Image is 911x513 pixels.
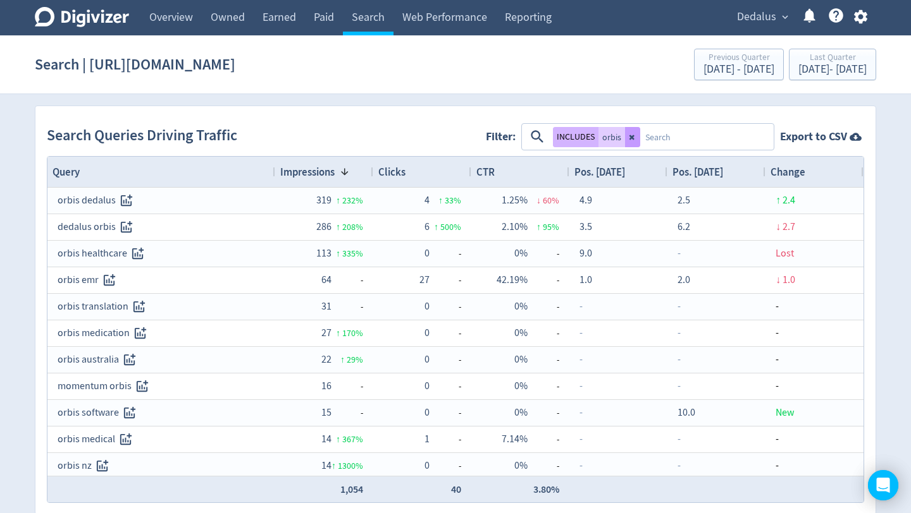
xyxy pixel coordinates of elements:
[579,433,583,445] span: -
[425,194,430,207] span: 4
[58,454,265,478] div: orbis nz
[430,374,461,399] span: -
[776,380,779,392] span: -
[58,374,265,399] div: momentum orbis
[58,188,265,213] div: orbis dedalus
[868,470,898,500] div: Open Intercom Messenger
[425,433,430,445] span: 1
[579,380,583,392] span: -
[528,241,559,266] span: -
[514,406,528,419] span: 0%
[342,221,363,232] span: 208 %
[430,294,461,319] span: -
[776,327,779,339] span: -
[553,127,598,147] button: INCLUDES
[798,53,867,64] div: Last Quarter
[128,296,149,317] button: Track this search query
[116,217,137,238] button: Track this search query
[579,220,592,233] span: 3.5
[438,195,443,206] span: ↑
[528,427,559,452] span: -
[58,427,265,452] div: orbis medical
[536,195,541,206] span: ↓
[321,300,332,313] span: 31
[58,294,265,319] div: orbis translation
[776,459,779,472] span: -
[332,401,363,425] span: -
[533,483,559,496] span: 3.80%
[119,402,140,423] button: Track this search query
[783,194,795,207] span: 2.4
[678,220,690,233] span: 6.2
[58,241,265,266] div: orbis healthcare
[58,401,265,425] div: orbis software
[579,274,592,286] span: 1.0
[340,354,345,365] span: ↑
[336,221,340,232] span: ↑
[332,294,363,319] span: -
[678,380,681,392] span: -
[280,165,335,179] span: Impressions
[332,460,336,471] span: ↑
[579,194,592,207] span: 4.9
[776,247,794,260] span: Lost
[425,300,430,313] span: 0
[425,220,430,233] span: 6
[321,380,332,392] span: 16
[440,221,461,232] span: 500 %
[347,354,363,365] span: 29 %
[771,165,805,179] span: Change
[425,353,430,366] span: 0
[502,220,528,233] span: 2.10%
[543,195,559,206] span: 60 %
[35,44,235,85] h1: Search | [URL][DOMAIN_NAME]
[430,268,461,293] span: -
[127,243,148,264] button: Track this search query
[528,294,559,319] span: -
[430,241,461,266] span: -
[116,190,137,211] button: Track this search query
[779,11,791,23] span: expand_more
[58,321,265,346] div: orbis medication
[316,194,332,207] span: 319
[476,165,495,179] span: CTR
[425,247,430,260] span: 0
[47,125,243,147] h2: Search Queries Driving Traffic
[321,353,332,366] span: 22
[342,195,363,206] span: 232 %
[430,347,461,372] span: -
[579,247,592,260] span: 9.0
[528,374,559,399] span: -
[528,401,559,425] span: -
[579,353,583,366] span: -
[678,300,681,313] span: -
[678,406,695,419] span: 10.0
[678,194,690,207] span: 2.5
[502,194,528,207] span: 1.25%
[419,274,430,286] span: 27
[780,129,847,145] strong: Export to CSV
[776,300,779,313] span: -
[678,247,681,260] span: -
[579,459,583,472] span: -
[514,300,528,313] span: 0%
[58,215,265,239] div: dedalus orbis
[678,327,681,339] span: -
[451,483,461,496] span: 40
[514,353,528,366] span: 0%
[602,133,621,142] span: orbis
[340,483,363,496] span: 1,054
[53,165,80,179] span: Query
[336,327,340,339] span: ↑
[678,459,681,472] span: -
[528,321,559,346] span: -
[445,195,461,206] span: 33 %
[776,274,781,286] span: ↓
[342,327,363,339] span: 170 %
[776,220,781,233] span: ↓
[425,406,430,419] span: 0
[425,459,430,472] span: 0
[789,49,876,80] button: Last Quarter[DATE]- [DATE]
[425,380,430,392] span: 0
[336,248,340,259] span: ↑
